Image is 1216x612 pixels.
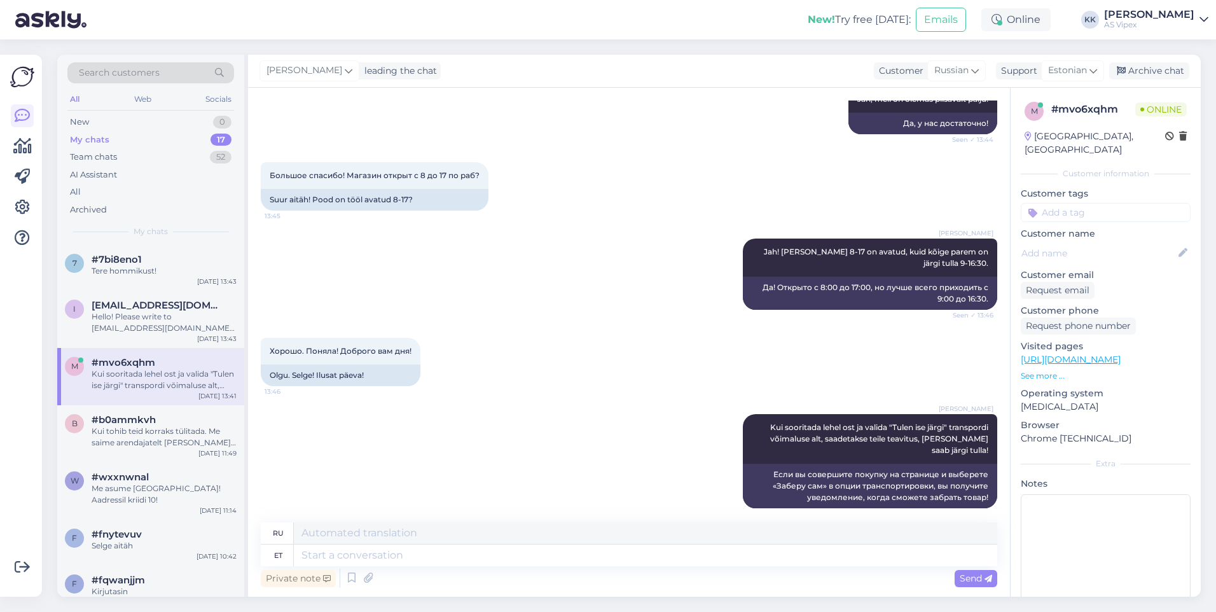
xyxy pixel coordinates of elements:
[1051,102,1135,117] div: # mvo6xqhm
[273,522,284,544] div: ru
[1021,458,1191,469] div: Extra
[10,65,34,89] img: Askly Logo
[198,449,237,458] div: [DATE] 11:49
[72,419,78,428] span: b
[981,8,1051,31] div: Online
[266,64,342,78] span: [PERSON_NAME]
[132,91,154,108] div: Web
[946,310,993,320] span: Seen ✓ 13:46
[92,357,155,368] span: #mvo6xqhm
[70,169,117,181] div: AI Assistant
[92,540,237,552] div: Selge aitäh
[1021,203,1191,222] input: Add a tag
[939,228,993,238] span: [PERSON_NAME]
[1021,400,1191,414] p: [MEDICAL_DATA]
[197,277,237,286] div: [DATE] 13:43
[73,258,77,268] span: 7
[1021,477,1191,490] p: Notes
[198,391,237,401] div: [DATE] 13:41
[1021,168,1191,179] div: Customer information
[261,570,336,587] div: Private note
[1021,432,1191,445] p: Chrome [TECHNICAL_ID]
[1104,20,1194,30] div: AS Vipex
[1021,354,1121,365] a: [URL][DOMAIN_NAME]
[1135,102,1187,116] span: Online
[939,404,993,414] span: [PERSON_NAME]
[770,422,990,455] span: Kui sooritada lehel ost ja valida "Tulen ise järgi" transpordi võimaluse alt, saadetakse teile te...
[67,91,82,108] div: All
[1021,387,1191,400] p: Operating system
[210,151,231,163] div: 52
[211,134,231,146] div: 17
[70,116,89,129] div: New
[261,365,420,386] div: Olgu. Selge! Ilusat päeva!
[197,552,237,561] div: [DATE] 10:42
[71,476,79,485] span: w
[70,151,117,163] div: Team chats
[70,134,109,146] div: My chats
[92,414,156,426] span: #b0ammkvh
[92,426,237,449] div: Kui tohib teid korraks tülitada. Me saime arendajatelt [PERSON_NAME] teilt küsida, kas te saite e...
[70,204,107,216] div: Archived
[92,254,142,265] span: #7bi8eno1
[92,529,142,540] span: #fnytevuv
[743,464,997,508] div: Если вы совершите покупку на странице и выберете «Заберу сам» в опции транспортировки, вы получит...
[270,346,411,356] span: Хорошо. Поняла! Доброго вам дня!
[1021,340,1191,353] p: Visited pages
[265,387,312,396] span: 13:46
[270,170,480,180] span: Большое спасибо! Магазин открыт с 8 до 17 по раб?
[213,116,231,129] div: 0
[1021,227,1191,240] p: Customer name
[1021,246,1176,260] input: Add name
[79,66,160,80] span: Search customers
[1025,130,1165,156] div: [GEOGRAPHIC_DATA], [GEOGRAPHIC_DATA]
[1081,11,1099,29] div: KK
[848,113,997,134] div: Да, у нас достаточно!
[73,304,76,314] span: i
[1021,268,1191,282] p: Customer email
[808,13,835,25] b: New!
[92,586,237,597] div: Kirjutasin
[261,189,488,211] div: Suur aitäh! Pood on tööl avatud 8-17?
[92,483,237,506] div: Me asume [GEOGRAPHIC_DATA]! Aadressil kriidi 10!
[92,265,237,277] div: Tere hommikust!
[1104,10,1208,30] a: [PERSON_NAME]AS Vipex
[946,135,993,144] span: Seen ✓ 13:44
[72,579,77,588] span: f
[92,368,237,391] div: Kui sooritada lehel ost ja valida "Tulen ise järgi" transpordi võimaluse alt, saadetakse teile te...
[92,300,224,311] span: iron63260@outlook.fr
[764,247,990,268] span: Jah! [PERSON_NAME] 8-17 on avatud, kuid kõige parem on järgi tulla 9-16:30.
[996,64,1037,78] div: Support
[92,471,149,483] span: #wxxnwnal
[134,226,168,237] span: My chats
[1104,10,1194,20] div: [PERSON_NAME]
[1109,62,1189,80] div: Archive chat
[92,574,145,586] span: #fqwanjjm
[1031,106,1038,116] span: m
[1021,370,1191,382] p: See more ...
[203,91,234,108] div: Socials
[1048,64,1087,78] span: Estonian
[197,334,237,344] div: [DATE] 13:43
[1021,419,1191,432] p: Browser
[946,509,993,518] span: 13:46
[1021,304,1191,317] p: Customer phone
[265,211,312,221] span: 13:45
[1021,187,1191,200] p: Customer tags
[72,533,77,543] span: f
[1021,317,1136,335] div: Request phone number
[874,64,923,78] div: Customer
[200,506,237,515] div: [DATE] 11:14
[1021,282,1095,299] div: Request email
[960,573,992,584] span: Send
[71,361,78,371] span: m
[934,64,969,78] span: Russian
[743,277,997,310] div: Да! Открыто с 8:00 до 17:00, но лучше всего приходить с 9:00 до 16:30.
[916,8,966,32] button: Emails
[92,311,237,334] div: Hello! Please write to [EMAIL_ADDRESS][DOMAIN_NAME] with your request!
[274,545,282,566] div: et
[359,64,437,78] div: leading the chat
[808,12,911,27] div: Try free [DATE]:
[70,186,81,198] div: All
